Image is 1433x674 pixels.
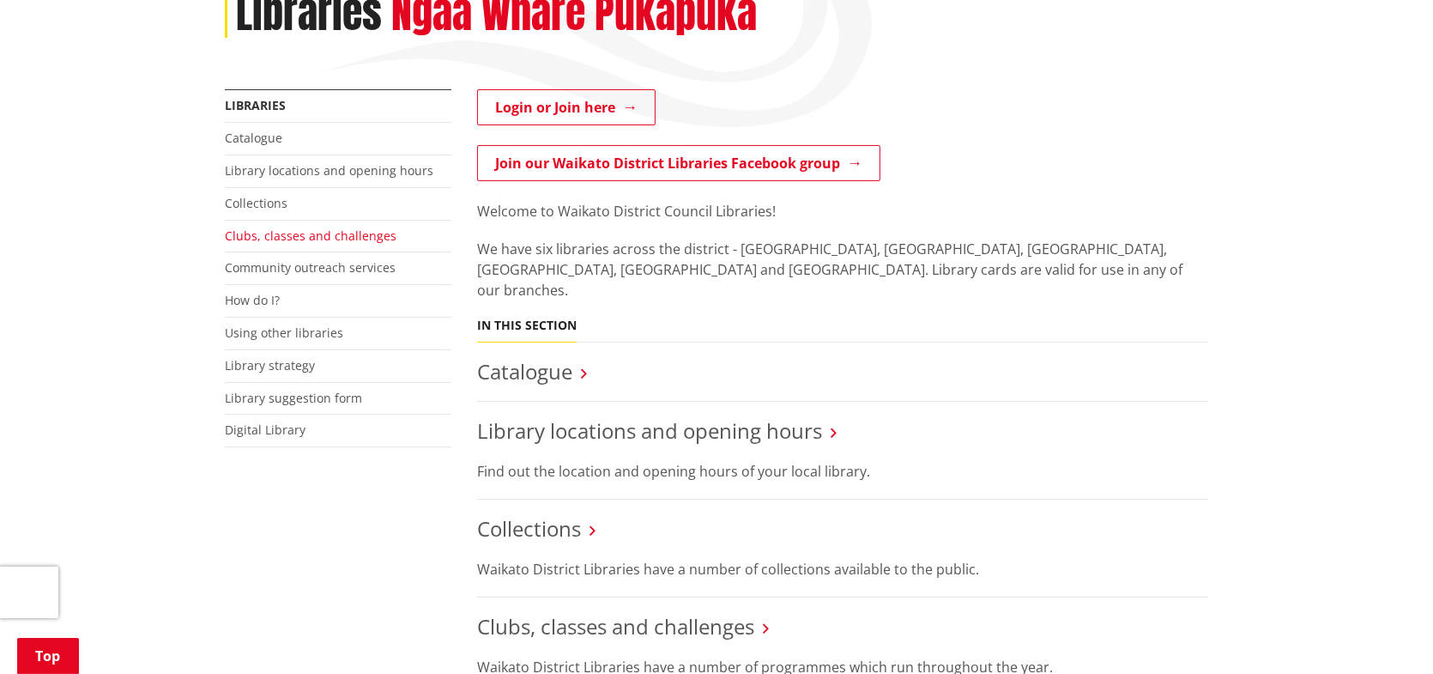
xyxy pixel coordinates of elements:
a: Catalogue [225,130,282,146]
a: Clubs, classes and challenges [225,228,396,244]
a: Library locations and opening hours [225,162,433,179]
a: Collections [477,514,581,543]
a: Catalogue [477,357,572,386]
a: Libraries [225,97,286,113]
a: Using other libraries [225,325,343,341]
a: Collections [225,195,287,211]
p: Waikato District Libraries have a number of collections available to the public. [477,559,1208,580]
p: Welcome to Waikato District Council Libraries! [477,201,1208,222]
iframe: Messenger Launcher [1354,602,1416,664]
p: Find out the location and opening hours of your local library. [477,461,1208,482]
a: Library suggestion form [225,390,362,406]
a: Digital Library [225,422,305,438]
a: Login or Join here [477,89,656,125]
span: ibrary cards are valid for use in any of our branches. [477,260,1182,300]
p: We have six libraries across the district - [GEOGRAPHIC_DATA], [GEOGRAPHIC_DATA], [GEOGRAPHIC_DAT... [477,239,1208,301]
a: Clubs, classes and challenges [477,612,754,641]
a: How do I? [225,292,280,308]
a: Top [17,638,79,674]
a: Library strategy [225,357,315,373]
a: Join our Waikato District Libraries Facebook group [477,145,880,181]
a: Community outreach services [225,259,396,276]
h5: In this section [477,319,577,333]
a: Library locations and opening hours [477,416,822,445]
